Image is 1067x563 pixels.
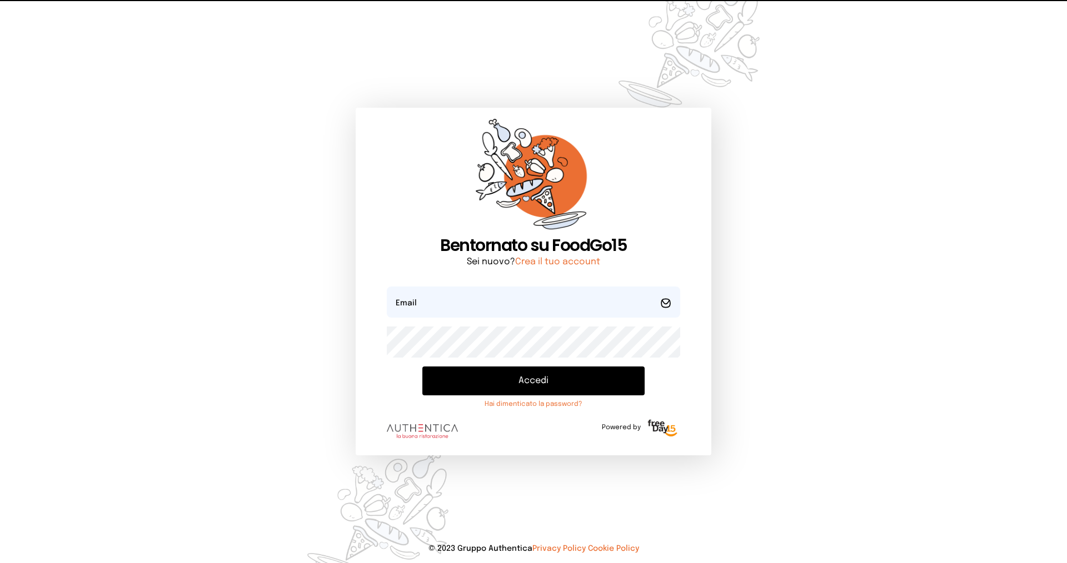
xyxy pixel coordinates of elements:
[532,545,586,552] a: Privacy Policy
[422,366,645,395] button: Accedi
[602,423,641,432] span: Powered by
[422,400,645,409] a: Hai dimenticato la password?
[588,545,639,552] a: Cookie Policy
[387,235,680,255] h1: Bentornato su FoodGo15
[476,119,591,236] img: sticker-orange.65babaf.png
[515,257,600,267] a: Crea il tuo account
[387,424,458,439] img: logo.8f33a47.png
[18,543,1049,554] p: © 2023 Gruppo Authentica
[645,418,680,440] img: logo-freeday.3e08031.png
[387,255,680,269] p: Sei nuovo?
